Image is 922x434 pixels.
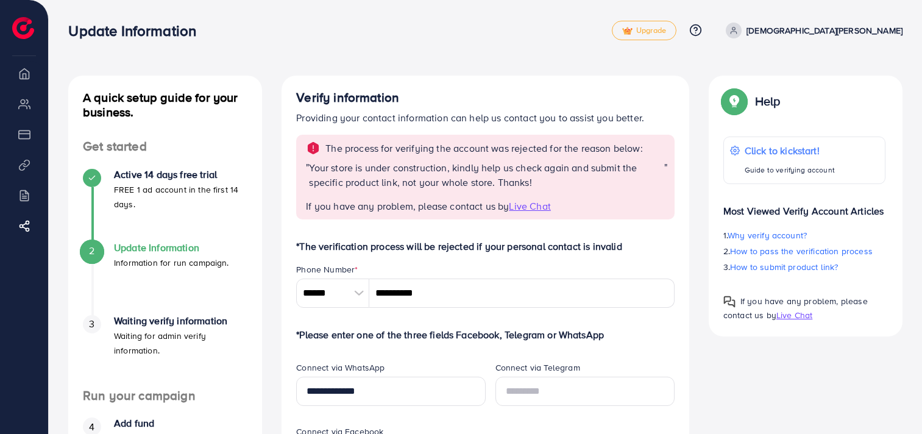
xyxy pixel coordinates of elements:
p: Click to kickstart! [745,143,835,158]
span: How to pass the verification process [730,245,873,257]
span: If you have any problem, please contact us by [723,295,868,321]
h4: Update Information [114,242,229,254]
h4: Waiting verify information [114,315,247,327]
h4: Get started [68,139,262,154]
a: [DEMOGRAPHIC_DATA][PERSON_NAME] [721,23,902,38]
p: FREE 1 ad account in the first 14 days. [114,182,247,212]
h4: Add fund [114,418,227,429]
a: tickUpgrade [612,21,676,40]
p: 2. [723,244,885,258]
p: Providing your contact information can help us contact you to assist you better. [296,110,675,125]
img: logo [12,17,34,39]
span: 3 [89,317,94,331]
img: Popup guide [723,296,736,308]
h4: Run your campaign [68,388,262,404]
span: " [664,160,667,199]
p: 1. [723,228,885,243]
p: Help [755,94,781,108]
img: Popup guide [723,90,745,112]
label: Phone Number [296,263,358,276]
span: How to submit product link? [730,261,838,273]
li: Update Information [68,242,262,315]
span: 2 [89,244,94,258]
span: " [306,160,309,199]
p: *The verification process will be rejected if your personal contact is invalid [296,239,675,254]
p: Guide to verifying account [745,163,835,177]
p: [DEMOGRAPHIC_DATA][PERSON_NAME] [746,23,902,38]
p: Most Viewed Verify Account Articles [723,194,885,218]
p: 3. [723,260,885,274]
span: 4 [89,420,94,434]
p: Information for run campaign. [114,255,229,270]
h4: Verify information [296,90,675,105]
p: Waiting for admin verify information. [114,329,247,358]
span: Upgrade [622,26,666,35]
span: Live Chat [776,309,812,321]
li: Waiting verify information [68,315,262,388]
p: Your store is under construction, kindly help us check again and submit the specific product link... [309,160,664,190]
label: Connect via WhatsApp [296,361,385,374]
h4: Active 14 days free trial [114,169,247,180]
span: Why verify account? [728,229,807,241]
label: Connect via Telegram [495,361,580,374]
p: The process for verifying the account was rejected for the reason below: [325,141,643,155]
img: tick [622,27,633,35]
h3: Update Information [68,22,206,40]
p: *Please enter one of the three fields Facebook, Telegram or WhatsApp [296,327,675,342]
li: Active 14 days free trial [68,169,262,242]
span: Live Chat [509,199,550,213]
span: If you have any problem, please contact us by [306,199,509,213]
h4: A quick setup guide for your business. [68,90,262,119]
img: alert [306,141,321,155]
